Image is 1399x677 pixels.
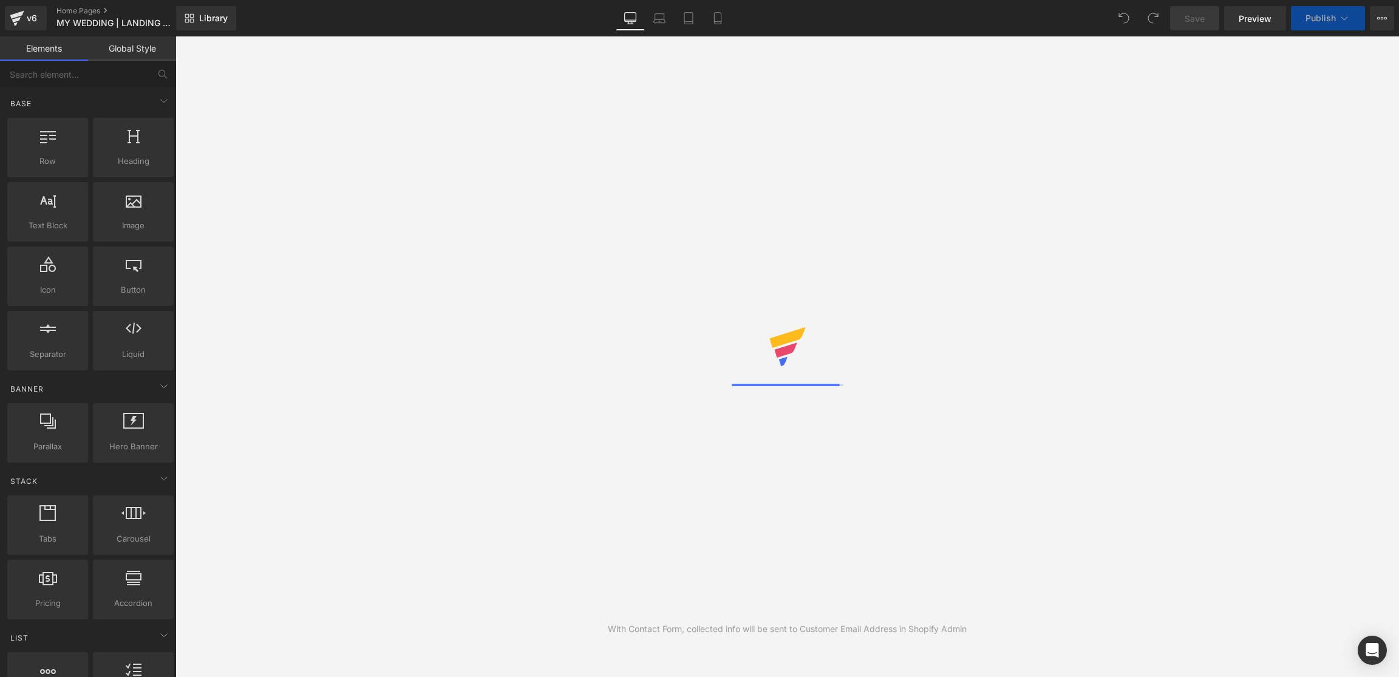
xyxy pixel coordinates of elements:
[1305,13,1336,23] span: Publish
[11,532,84,545] span: Tabs
[1112,6,1136,30] button: Undo
[11,219,84,232] span: Text Block
[11,155,84,168] span: Row
[1370,6,1394,30] button: More
[674,6,703,30] a: Tablet
[11,440,84,453] span: Parallax
[608,622,967,636] div: With Contact Form, collected info will be sent to Customer Email Address in Shopify Admin
[88,36,176,61] a: Global Style
[97,532,170,545] span: Carousel
[1185,12,1205,25] span: Save
[1224,6,1286,30] a: Preview
[97,597,170,610] span: Accordion
[9,383,45,395] span: Banner
[9,632,30,644] span: List
[97,155,170,168] span: Heading
[199,13,228,24] span: Library
[97,440,170,453] span: Hero Banner
[97,284,170,296] span: Button
[11,597,84,610] span: Pricing
[9,475,39,487] span: Stack
[9,98,33,109] span: Base
[11,284,84,296] span: Icon
[11,348,84,361] span: Separator
[703,6,732,30] a: Mobile
[1358,636,1387,665] div: Open Intercom Messenger
[56,6,196,16] a: Home Pages
[616,6,645,30] a: Desktop
[645,6,674,30] a: Laptop
[1239,12,1271,25] span: Preview
[97,348,170,361] span: Liquid
[24,10,39,26] div: v6
[1141,6,1165,30] button: Redo
[176,6,236,30] a: New Library
[56,18,173,28] span: MY WEDDING | LANDING for WP 2025
[1291,6,1365,30] button: Publish
[97,219,170,232] span: Image
[5,6,47,30] a: v6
